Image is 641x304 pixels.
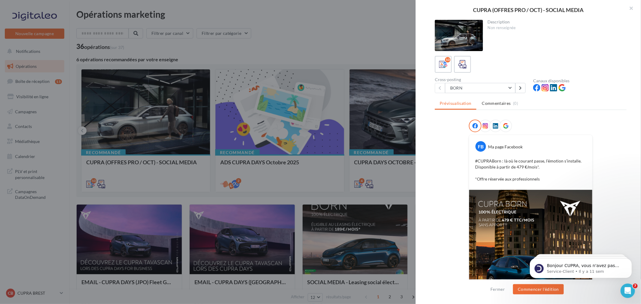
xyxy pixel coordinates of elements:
div: 10 [445,57,450,62]
p: #CUPRABorn : là où le courant passe, l’émotion s’installe. Disponible à partir de 479 €/mois*. *O... [475,158,586,182]
iframe: Intercom live chat [621,284,635,298]
div: Description [488,20,622,24]
div: Cross-posting [435,78,528,82]
span: Commentaires [482,100,511,106]
div: Canaux disponibles [533,79,627,83]
div: Ma page Facebook [488,144,523,150]
iframe: Intercom notifications message [521,246,641,288]
p: Message from Service-Client, sent Il y a 11 sem [26,23,104,29]
button: Commencer l'édition [513,284,564,294]
button: BORN [445,83,515,93]
span: 7 [633,284,638,288]
div: FB [475,141,486,152]
div: CUPRA (OFFRES PRO / OCT) - SOCIAL MEDIA [425,7,631,13]
span: (0) [513,101,518,106]
button: Fermer [488,286,507,293]
span: Bonjour CUPRA, vous n'avez pas encore souscrit au module Marketing Direct ? Pour cela, c'est simp... [26,17,102,64]
div: Non renseignée [488,25,622,31]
